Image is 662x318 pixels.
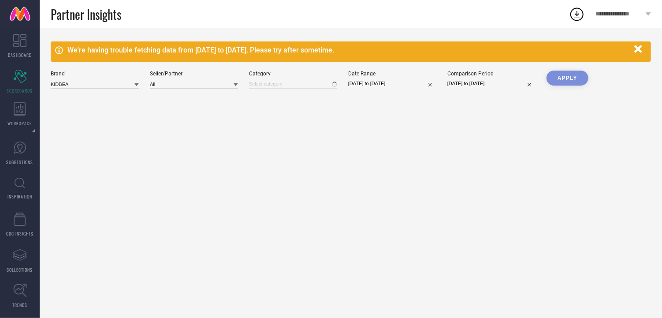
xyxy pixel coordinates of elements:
div: Comparison Period [447,71,536,77]
span: SCORECARDS [7,87,33,94]
div: Date Range [348,71,436,77]
span: SUGGESTIONS [7,159,33,165]
span: Partner Insights [51,5,121,23]
input: Select comparison period [447,79,536,88]
div: Open download list [569,6,585,22]
span: DASHBOARD [8,52,32,58]
input: Select date range [348,79,436,88]
span: CDC INSIGHTS [6,230,33,237]
div: We're having trouble fetching data from [DATE] to [DATE]. Please try after sometime. [67,46,630,54]
span: WORKSPACE [8,120,32,127]
span: TRENDS [12,302,27,308]
span: INSPIRATION [7,193,32,200]
div: Category [249,71,337,77]
span: COLLECTIONS [7,266,33,273]
div: Seller/Partner [150,71,238,77]
div: Brand [51,71,139,77]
